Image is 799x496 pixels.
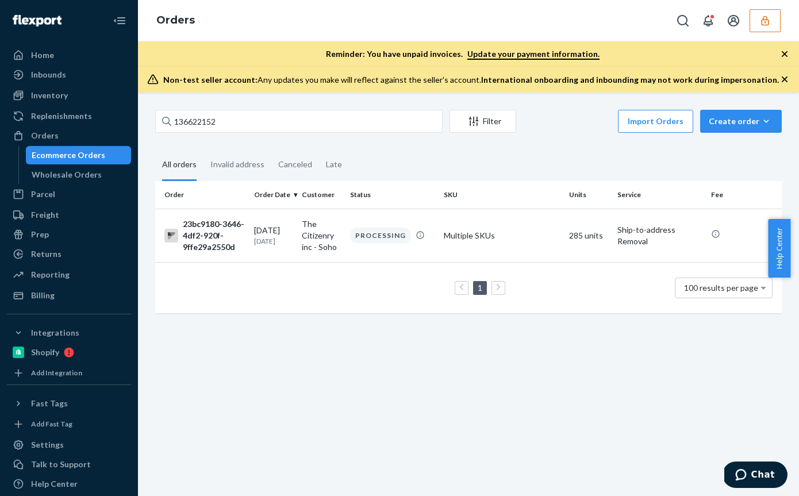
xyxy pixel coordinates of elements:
[31,90,68,101] div: Inventory
[31,478,78,490] div: Help Center
[467,49,600,60] a: Update your payment information.
[249,181,298,209] th: Order Date
[26,166,132,184] a: Wholesale Orders
[7,436,131,454] a: Settings
[31,209,59,221] div: Freight
[7,66,131,84] a: Inbounds
[31,110,92,122] div: Replenishments
[156,14,195,26] a: Orders
[450,116,516,127] div: Filter
[613,209,707,262] td: Ship-to-address Removal
[297,209,345,262] td: The Citizenry inc - Soho
[706,181,782,209] th: Fee
[7,266,131,284] a: Reporting
[31,327,79,339] div: Integrations
[302,190,341,199] div: Customer
[700,110,782,133] button: Create order
[7,206,131,224] a: Freight
[7,107,131,125] a: Replenishments
[7,185,131,203] a: Parcel
[350,228,411,243] div: PROCESSING
[722,9,745,32] button: Open account menu
[7,366,131,380] a: Add Integration
[210,149,264,179] div: Invalid address
[671,9,694,32] button: Open Search Box
[254,236,293,246] p: [DATE]
[697,9,720,32] button: Open notifications
[164,218,245,253] div: 23bc9180-3646-4df2-920f-9ffe29a2550d
[7,394,131,413] button: Fast Tags
[768,219,790,278] button: Help Center
[31,419,72,429] div: Add Fast Tag
[31,229,49,240] div: Prep
[155,181,249,209] th: Order
[31,347,59,358] div: Shopify
[147,4,204,37] ol: breadcrumbs
[278,149,312,179] div: Canceled
[7,475,131,493] a: Help Center
[31,189,55,200] div: Parcel
[7,417,131,431] a: Add Fast Tag
[475,283,485,293] a: Page 1 is your current page
[13,15,62,26] img: Flexport logo
[7,126,131,145] a: Orders
[31,269,70,280] div: Reporting
[108,9,131,32] button: Close Navigation
[326,149,342,179] div: Late
[7,225,131,244] a: Prep
[163,74,779,86] div: Any updates you make will reflect against the seller's account.
[163,75,258,84] span: Non-test seller account:
[7,455,131,474] button: Talk to Support
[31,290,55,301] div: Billing
[31,398,68,409] div: Fast Tags
[564,181,613,209] th: Units
[481,75,779,84] span: International onboarding and inbounding may not work during impersonation.
[7,286,131,305] a: Billing
[31,130,59,141] div: Orders
[439,181,564,209] th: SKU
[613,181,707,209] th: Service
[32,149,105,161] div: Ecommerce Orders
[345,181,440,209] th: Status
[450,110,516,133] button: Filter
[564,209,613,262] td: 285 units
[31,49,54,61] div: Home
[684,283,758,293] span: 100 results per page
[31,69,66,80] div: Inbounds
[439,209,564,262] td: Multiple SKUs
[32,169,102,180] div: Wholesale Orders
[31,459,91,470] div: Talk to Support
[7,343,131,362] a: Shopify
[7,46,131,64] a: Home
[26,146,132,164] a: Ecommerce Orders
[618,110,693,133] button: Import Orders
[709,116,773,127] div: Create order
[155,110,443,133] input: Search orders
[254,225,293,246] div: [DATE]
[326,48,600,60] p: Reminder: You have unpaid invoices.
[724,462,788,490] iframe: Opens a widget where you can chat to one of our agents
[31,368,82,378] div: Add Integration
[31,248,62,260] div: Returns
[7,86,131,105] a: Inventory
[7,245,131,263] a: Returns
[162,149,197,181] div: All orders
[7,324,131,342] button: Integrations
[31,439,64,451] div: Settings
